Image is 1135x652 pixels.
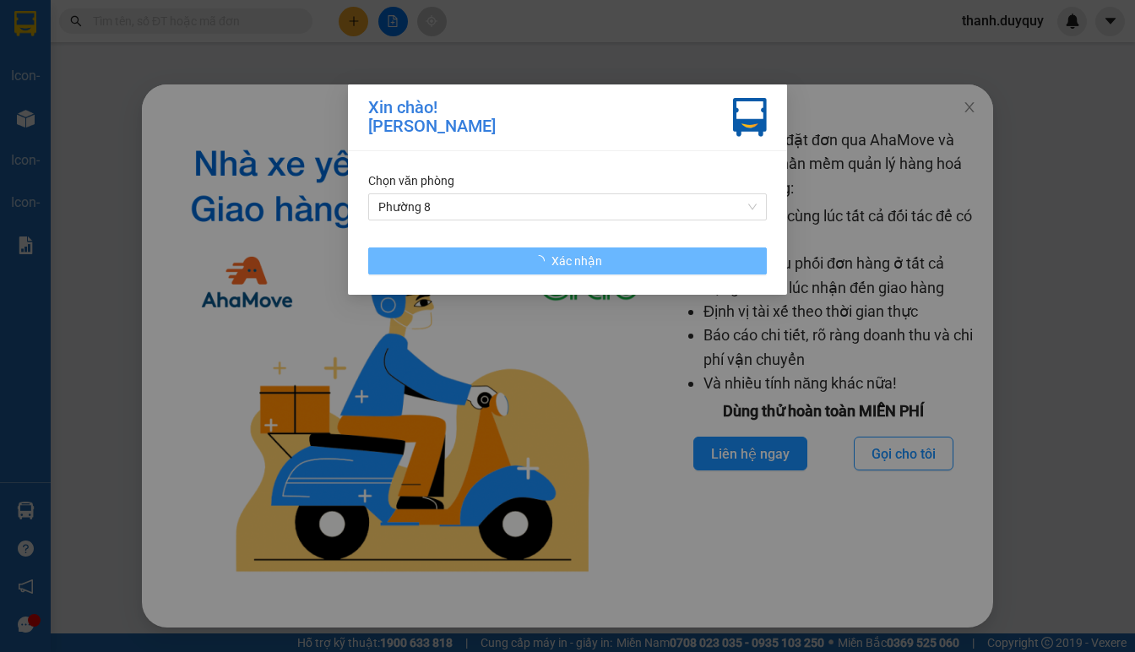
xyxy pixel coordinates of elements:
span: loading [533,255,551,267]
button: Xác nhận [368,247,767,274]
img: vxr-icon [733,98,767,137]
span: Phường 8 [378,194,757,220]
span: Xác nhận [551,252,602,270]
div: Xin chào! [PERSON_NAME] [368,98,496,137]
div: Chọn văn phòng [368,171,767,190]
